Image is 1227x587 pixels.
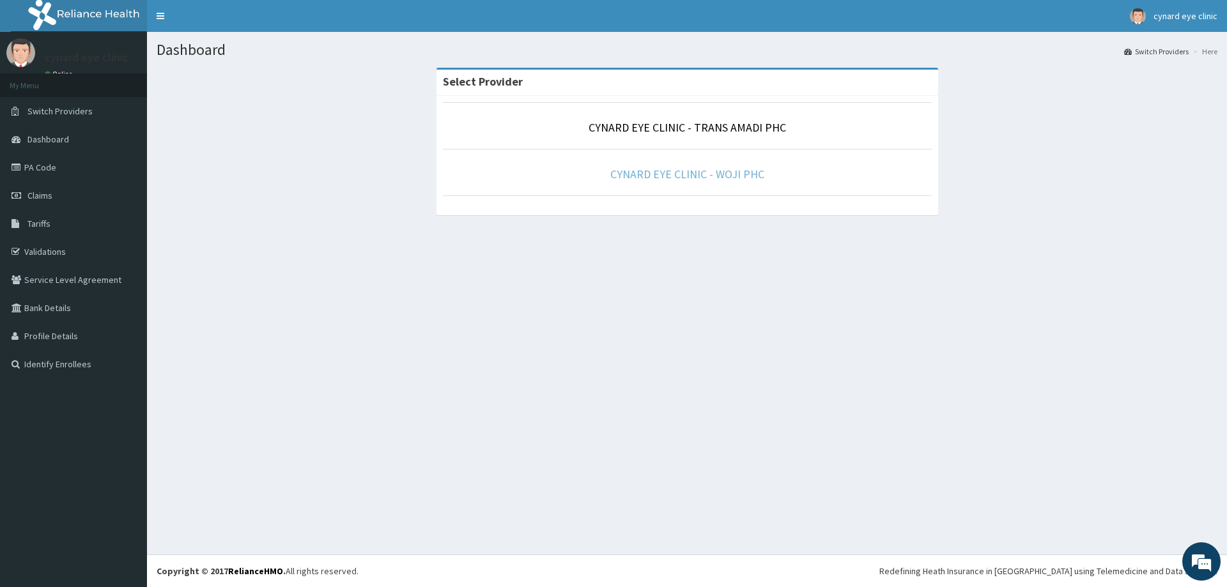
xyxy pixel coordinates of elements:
span: We're online! [74,161,176,290]
div: Chat with us now [66,72,215,88]
a: Switch Providers [1124,46,1189,57]
a: CYNARD EYE CLINIC - TRANS AMADI PHC [589,120,786,135]
div: Minimize live chat window [210,6,240,37]
li: Here [1190,46,1217,57]
span: Dashboard [27,133,69,145]
strong: Copyright © 2017 . [157,565,286,577]
span: cynard eye clinic [1154,10,1217,22]
p: cynard eye clinic [45,52,128,63]
textarea: Type your message and hit 'Enter' [6,349,243,393]
strong: Select Provider [443,74,523,89]
a: CYNARD EYE CLINIC - WOJI PHC [610,167,764,181]
footer: All rights reserved. [147,554,1227,587]
div: Redefining Heath Insurance in [GEOGRAPHIC_DATA] using Telemedicine and Data Science! [879,565,1217,577]
img: User Image [1130,8,1146,24]
span: Claims [27,190,52,201]
a: Online [45,70,75,79]
a: RelianceHMO [228,565,283,577]
img: User Image [6,38,35,67]
img: d_794563401_company_1708531726252_794563401 [24,64,52,96]
h1: Dashboard [157,42,1217,58]
span: Tariffs [27,218,50,229]
span: Switch Providers [27,105,93,117]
